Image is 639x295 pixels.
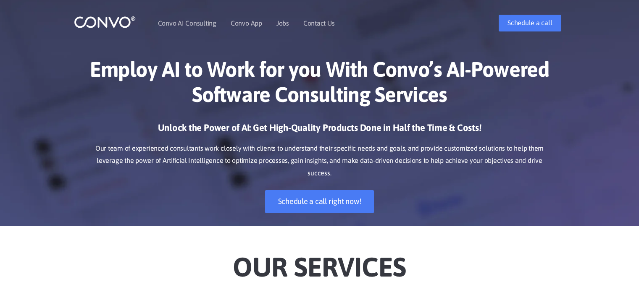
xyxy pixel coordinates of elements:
[499,15,561,31] a: Schedule a call
[231,20,262,26] a: Convo App
[276,20,289,26] a: Jobs
[87,122,553,140] h3: Unlock the Power of AI: Get High-Quality Products Done in Half the Time & Costs!
[87,238,553,285] h2: Our Services
[87,57,553,113] h1: Employ AI to Work for you With Convo’s AI-Powered Software Consulting Services
[303,20,335,26] a: Contact Us
[74,16,136,29] img: logo_1.png
[158,20,216,26] a: Convo AI Consulting
[87,142,553,180] p: Our team of experienced consultants work closely with clients to understand their specific needs ...
[265,190,374,213] a: Schedule a call right now!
